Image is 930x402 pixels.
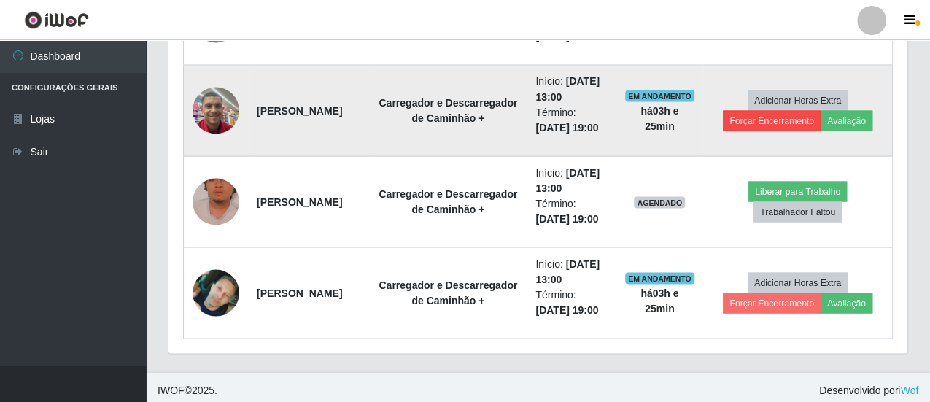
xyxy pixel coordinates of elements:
img: 1754349763609.jpeg [193,263,239,322]
li: Término: [535,104,607,135]
img: 1751108457941.jpeg [193,160,239,243]
img: 1752676731308.jpeg [193,79,239,141]
strong: Carregador e Descarregador de Caminhão + [379,279,517,306]
img: CoreUI Logo [24,11,89,29]
time: [DATE] 19:00 [535,121,598,133]
button: Liberar para Trabalho [748,181,847,201]
li: Início: [535,165,607,196]
strong: [PERSON_NAME] [257,104,342,116]
strong: [PERSON_NAME] [257,287,342,298]
time: [DATE] 13:00 [535,258,600,285]
button: Adicionar Horas Extra [748,90,848,110]
button: Trabalhador Faltou [753,201,842,222]
strong: há 03 h e 25 min [640,287,678,314]
strong: Carregador e Descarregador de Caminhão + [379,96,517,123]
span: EM ANDAMENTO [625,90,694,101]
button: Avaliação [821,293,872,313]
strong: há 03 h e 25 min [640,104,678,131]
span: Desenvolvido por [819,382,918,398]
li: Término: [535,196,607,226]
time: [DATE] 13:00 [535,166,600,193]
li: Término: [535,287,607,317]
li: Início: [535,256,607,287]
strong: Carregador e Descarregador de Caminhão + [379,188,517,214]
span: AGENDADO [634,196,685,208]
a: iWof [898,384,918,395]
time: [DATE] 19:00 [535,304,598,315]
strong: [PERSON_NAME] [257,196,342,207]
time: [DATE] 19:00 [535,212,598,224]
button: Forçar Encerramento [723,110,821,131]
button: Forçar Encerramento [723,293,821,313]
button: Adicionar Horas Extra [748,272,848,293]
span: © 2025 . [158,382,217,398]
time: [DATE] 13:00 [535,75,600,102]
span: EM ANDAMENTO [625,272,694,284]
span: IWOF [158,384,185,395]
li: Início: [535,74,607,104]
button: Avaliação [821,110,872,131]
